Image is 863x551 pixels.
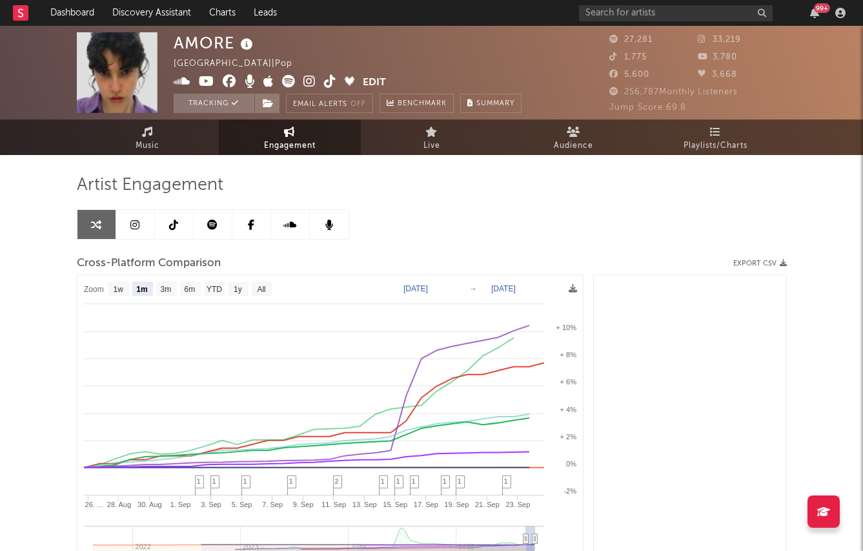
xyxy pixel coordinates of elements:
[335,477,339,485] span: 2
[560,406,576,413] text: + 4%
[413,501,438,508] text: 17. Sep
[566,460,576,468] text: 0%
[609,36,653,44] span: 27,281
[458,477,462,485] span: 1
[380,94,454,113] a: Benchmark
[77,256,221,271] span: Cross-Platform Comparison
[286,94,373,113] button: Email AlertsOff
[352,501,376,508] text: 13. Sep
[491,284,516,293] text: [DATE]
[609,103,686,112] span: Jump Score: 69.8
[84,285,104,294] text: Zoom
[698,53,737,61] span: 3,780
[814,3,830,13] div: 99 +
[560,378,576,386] text: + 6%
[645,120,787,155] a: Playlists/Charts
[107,501,130,508] text: 28. Aug
[698,70,737,79] span: 3,668
[243,477,247,485] span: 1
[77,178,223,193] span: Artist Engagement
[810,8,819,18] button: 99+
[579,5,773,21] input: Search for artists
[560,351,576,359] text: + 8%
[361,120,503,155] a: Live
[733,260,787,267] button: Export CSV
[609,70,649,79] span: 5,600
[137,501,161,508] text: 30. Aug
[160,285,171,294] text: 3m
[505,501,530,508] text: 23. Sep
[77,120,219,155] a: Music
[383,501,407,508] text: 15. Sep
[184,285,195,294] text: 6m
[609,53,647,61] span: 1,775
[350,101,366,108] em: Off
[85,501,103,508] text: 26. …
[136,285,147,294] text: 1m
[174,32,256,54] div: AMORE
[443,477,447,485] span: 1
[113,285,123,294] text: 1w
[412,477,416,485] span: 1
[174,56,307,72] div: [GEOGRAPHIC_DATA] | Pop
[264,138,316,154] span: Engagement
[560,433,576,441] text: + 2%
[684,138,747,154] span: Playlists/Charts
[403,284,428,293] text: [DATE]
[563,487,576,495] text: -2%
[381,477,385,485] span: 1
[363,75,386,91] button: Edit
[398,96,447,112] span: Benchmark
[174,94,254,113] button: Tracking
[201,501,221,508] text: 3. Sep
[231,501,252,508] text: 5. Sep
[474,501,499,508] text: 21. Sep
[262,501,283,508] text: 7. Sep
[234,285,242,294] text: 1y
[423,138,440,154] span: Live
[554,138,593,154] span: Audience
[444,501,469,508] text: 19. Sep
[212,477,216,485] span: 1
[609,88,738,96] span: 256,787 Monthly Listeners
[257,285,265,294] text: All
[460,94,522,113] button: Summary
[321,501,346,508] text: 11. Sep
[556,324,576,331] text: + 10%
[698,36,741,44] span: 33,219
[469,284,477,293] text: →
[197,477,201,485] span: 1
[289,477,293,485] span: 1
[219,120,361,155] a: Engagement
[396,477,400,485] span: 1
[503,120,645,155] a: Audience
[206,285,221,294] text: YTD
[504,477,508,485] span: 1
[170,501,190,508] text: 1. Sep
[476,100,514,107] span: Summary
[136,138,159,154] span: Music
[292,501,313,508] text: 9. Sep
